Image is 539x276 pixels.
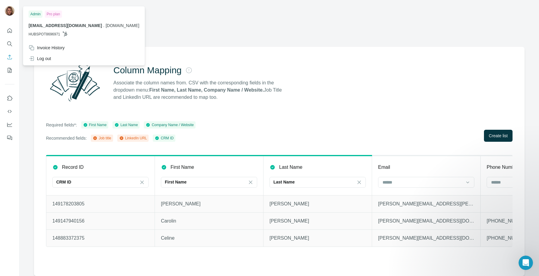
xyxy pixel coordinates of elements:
p: [PERSON_NAME][EMAIL_ADDRESS][DOMAIN_NAME] [378,217,474,225]
div: Admin [29,11,42,18]
button: Feedback [5,132,14,143]
p: Last Name [273,179,295,185]
p: Associate the column names from. CSV with the corresponding fields in the dropdown menu: Job Titl... [113,79,287,101]
p: CRM ID [56,179,71,185]
div: Pro plan [45,11,62,18]
strong: First Name, Last Name, Company Name / Website. [149,87,264,93]
p: [PERSON_NAME] [161,200,257,208]
img: Avatar [5,6,14,16]
div: First Name [83,122,107,128]
button: Use Surfe API [5,106,14,117]
span: Create list [489,133,508,139]
button: Dashboard [5,119,14,130]
p: [PERSON_NAME][EMAIL_ADDRESS][PERSON_NAME][PERSON_NAME][DOMAIN_NAME] [378,200,474,208]
div: Log out [29,56,51,62]
button: Enrich CSV [5,52,14,62]
p: 149147940156 [52,217,149,225]
p: 149178203805 [52,200,149,208]
p: 148883372375 [52,235,149,242]
p: Celine [161,235,257,242]
p: [PERSON_NAME][EMAIL_ADDRESS][DOMAIN_NAME] [378,235,474,242]
p: Recommended fields: [46,135,87,141]
button: Create list [484,130,513,142]
button: My lists [5,65,14,76]
p: First Name [165,179,186,185]
button: Search [5,38,14,49]
p: Phone Number [487,164,519,171]
p: Last Name [279,164,302,171]
p: Required fields*: [46,122,77,128]
p: [PERSON_NAME] [269,217,366,225]
p: First Name [171,164,194,171]
button: Use Surfe on LinkedIn [5,93,14,104]
iframe: Intercom live chat [519,256,533,270]
div: CRM ID [155,135,174,141]
div: Company Name / Website [146,122,194,128]
p: Email [378,164,390,171]
span: [DOMAIN_NAME] [106,23,139,28]
button: Quick start [5,25,14,36]
h2: Column Mapping [113,65,182,76]
span: . [103,23,104,28]
div: Invoice History [29,45,65,51]
p: Carolin [161,217,257,225]
div: Last Name [114,122,138,128]
p: [PERSON_NAME] [269,235,366,242]
img: Surfe Illustration - Column Mapping [46,61,104,105]
span: [EMAIL_ADDRESS][DOMAIN_NAME] [29,23,102,28]
p: [PERSON_NAME] [269,200,366,208]
span: HUBSPOT8696971 [29,32,60,37]
div: LinkedIn URL [119,135,147,141]
p: Record ID [62,164,84,171]
div: Job title [93,135,111,141]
